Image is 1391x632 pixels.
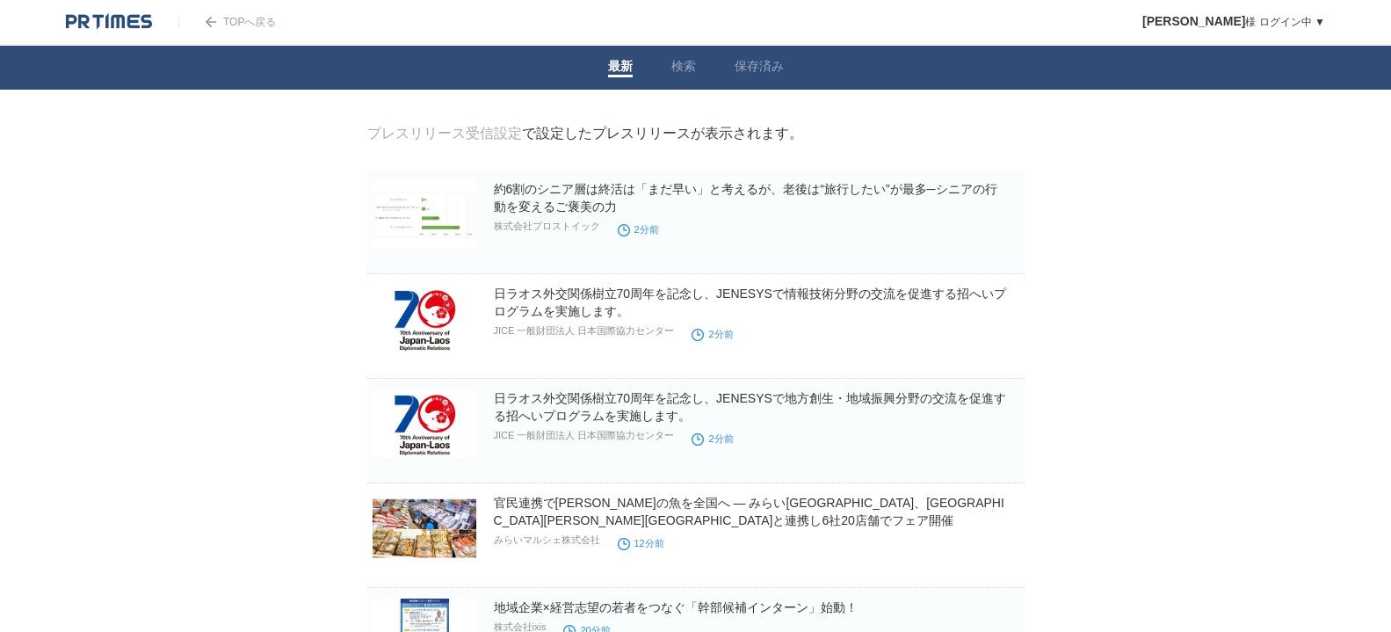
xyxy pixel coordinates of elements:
[618,224,659,235] time: 2分前
[494,220,600,233] p: 株式会社プロストイック
[494,391,1006,423] a: 日ラオス外交関係樹立70周年を記念し、JENESYSで地方創生・地域振興分野の交流を促進する招へいプログラムを実施します。
[1142,14,1245,28] span: [PERSON_NAME]
[494,534,600,547] p: みらいマルシェ株式会社
[373,180,476,249] img: 約6割のシニア層は終活は「まだ早い」と考えるが、老後は“旅行したい”が最多─シニアの行動を変えるご褒美の力
[692,433,733,444] time: 2分前
[692,329,733,339] time: 2分前
[618,538,664,548] time: 12分前
[206,17,216,27] img: arrow.png
[671,59,696,77] a: 検索
[1142,16,1325,28] a: [PERSON_NAME]様 ログイン中 ▼
[367,126,522,141] a: プレスリリース受信設定
[367,125,803,143] div: で設定したプレスリリースが表示されます。
[494,600,858,614] a: 地域企業×経営志望の若者をつなぐ「幹部候補インターン」始動！
[178,16,276,28] a: TOPへ戻る
[494,182,997,214] a: 約6割のシニア層は終活は「まだ早い」と考えるが、老後は“旅行したい”が最多─シニアの行動を変えるご褒美の力
[608,59,633,77] a: 最新
[494,496,1004,527] a: 官民連携で[PERSON_NAME]の魚を全国へ — みらい[GEOGRAPHIC_DATA]、[GEOGRAPHIC_DATA][PERSON_NAME][GEOGRAPHIC_DATA]と連...
[735,59,784,77] a: 保存済み
[373,389,476,458] img: 日ラオス外交関係樹立70周年を記念し、JENESYSで地方創生・地域振興分野の交流を促進する招へいプログラムを実施します。
[494,287,1006,318] a: 日ラオス外交関係樹立70周年を記念し、JENESYSで情報技術分野の交流を促進する招へいプログラムを実施します。
[66,13,152,31] img: logo.png
[373,285,476,353] img: 日ラオス外交関係樹立70周年を記念し、JENESYSで情報技術分野の交流を促進する招へいプログラムを実施します。
[494,429,675,442] p: JICE 一般財団法人 日本国際協力センター
[494,324,675,338] p: JICE 一般財団法人 日本国際協力センター
[373,494,476,563] img: 官民連携で浜田の魚を全国へ — みらいマルシェ、島根県浜田市と連携し6社20店舗でフェア開催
